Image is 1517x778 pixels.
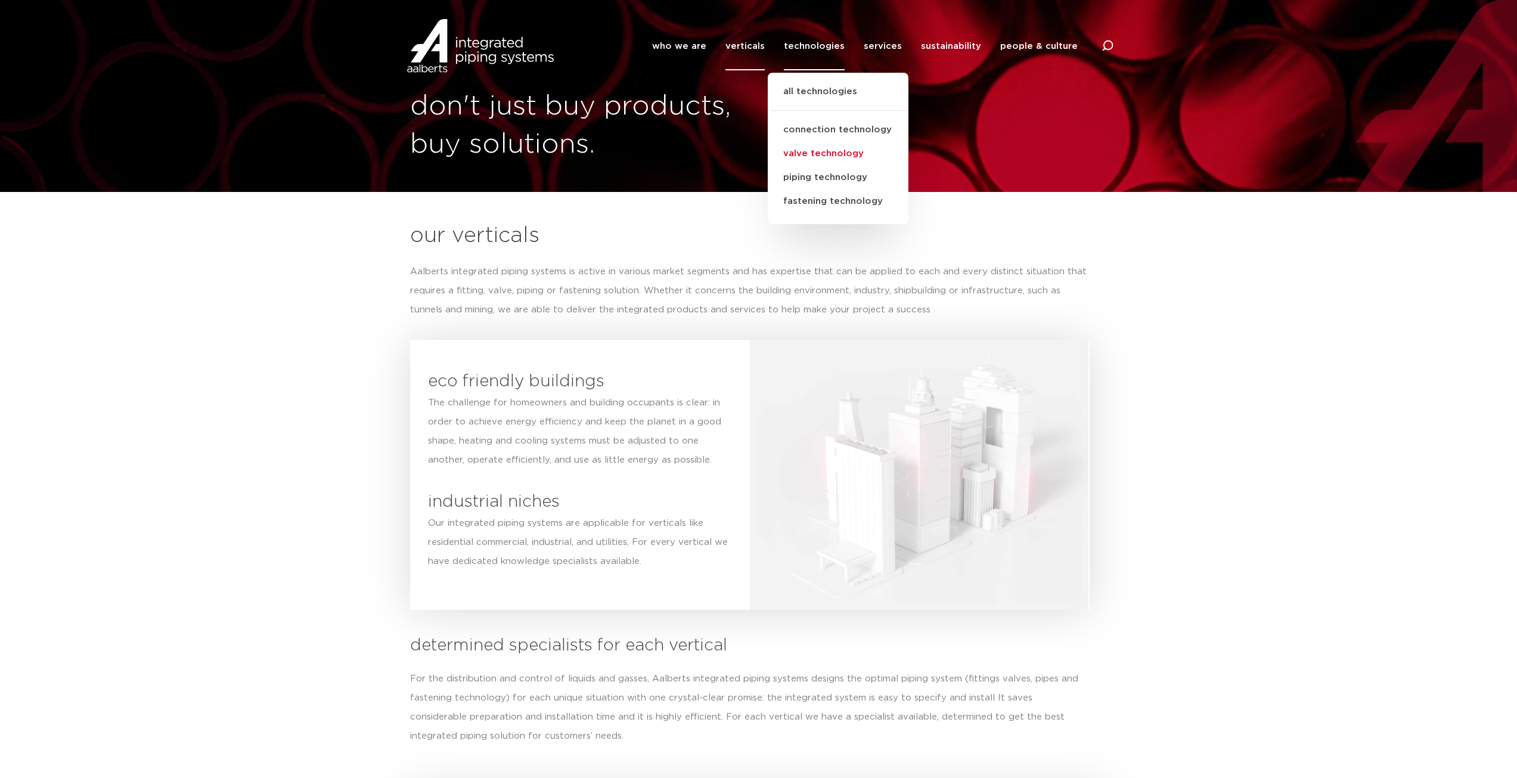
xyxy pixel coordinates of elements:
h1: don't just buy products, buy solutions. [410,88,753,164]
a: services [864,22,902,70]
a: piping technology [768,166,908,190]
nav: Menu [652,22,1078,70]
p: For the distribution and control of liquids and gasses, Aalberts integrated piping systems design... [410,669,1090,746]
h3: industrial niches [428,490,560,514]
a: valve technology [768,142,908,166]
ul: technologies [768,73,908,224]
a: fastening technology [768,190,908,213]
h3: eco friendly buildings [428,370,604,393]
p: Aalberts integrated piping systems is active in various market segments and has expertise that ca... [410,262,1090,320]
p: The challenge for homeowners and building occupants is clear: in order to achieve energy efficien... [428,393,732,470]
a: who we are [652,22,706,70]
h3: determined specialists for each vertical [410,634,1090,658]
a: technologies [784,22,845,70]
a: verticals [725,22,765,70]
p: Our integrated piping systems are applicable for verticals like residential commercial, industria... [428,514,732,571]
h2: our verticals [410,222,1090,250]
a: all technologies [768,85,908,111]
a: people & culture [1000,22,1078,70]
a: connection technology [768,118,908,142]
a: sustainability [921,22,981,70]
